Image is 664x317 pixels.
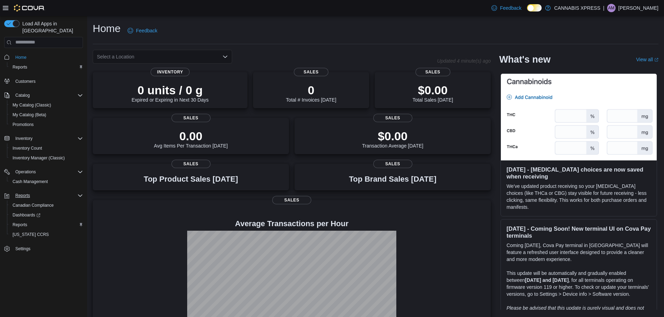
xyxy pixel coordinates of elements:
[15,246,30,252] span: Settings
[13,191,83,200] span: Reports
[13,155,65,161] span: Inventory Manager (Classic)
[7,177,86,187] button: Cash Management
[294,68,329,76] span: Sales
[13,168,39,176] button: Operations
[10,154,68,162] a: Inventory Manager (Classic)
[13,222,27,228] span: Reports
[7,230,86,239] button: [US_STATE] CCRS
[286,83,336,103] div: Total # Invoices [DATE]
[13,77,38,86] a: Customers
[7,200,86,210] button: Canadian Compliance
[10,230,83,239] span: Washington CCRS
[15,136,32,141] span: Inventory
[499,54,550,65] h2: What's new
[608,4,615,12] span: AM
[654,58,658,62] svg: External link
[500,5,521,11] span: Feedback
[7,220,86,230] button: Reports
[362,129,423,143] p: $0.00
[10,63,83,71] span: Reports
[7,62,86,72] button: Reports
[415,68,450,76] span: Sales
[125,24,160,38] a: Feedback
[506,242,651,263] p: Coming [DATE], Cova Pay terminal in [GEOGRAPHIC_DATA] will feature a refreshed user interface des...
[15,79,36,84] span: Customers
[1,191,86,200] button: Reports
[10,63,30,71] a: Reports
[13,134,83,143] span: Inventory
[10,177,51,186] a: Cash Management
[171,114,211,122] span: Sales
[15,93,30,98] span: Catalog
[362,129,423,149] div: Transaction Average [DATE]
[13,245,33,253] a: Settings
[349,175,436,183] h3: Top Brand Sales [DATE]
[13,244,83,253] span: Settings
[13,91,83,100] span: Catalog
[412,83,453,103] div: Total Sales [DATE]
[10,144,83,152] span: Inventory Count
[154,129,228,149] div: Avg Items Per Transaction [DATE]
[13,102,51,108] span: My Catalog (Classic)
[10,211,83,219] span: Dashboards
[489,1,524,15] a: Feedback
[412,83,453,97] p: $0.00
[10,221,83,229] span: Reports
[132,83,209,97] p: 0 units / 0 g
[1,52,86,62] button: Home
[13,91,32,100] button: Catalog
[10,211,43,219] a: Dashboards
[10,201,83,209] span: Canadian Compliance
[10,177,83,186] span: Cash Management
[13,203,54,208] span: Canadian Compliance
[20,20,83,34] span: Load All Apps in [GEOGRAPHIC_DATA]
[506,270,651,298] p: This update will be automatically and gradually enabled between , for all terminals operating on ...
[525,277,568,283] strong: [DATE] and [DATE]
[607,4,616,12] div: Ashton Melnyk
[506,183,651,211] p: We've updated product receiving so your [MEDICAL_DATA] choices (like THCa or CBG) stay visible fo...
[98,220,485,228] h4: Average Transactions per Hour
[1,244,86,254] button: Settings
[222,54,228,60] button: Open list of options
[13,53,29,62] a: Home
[7,110,86,120] button: My Catalog (Beta)
[10,101,83,109] span: My Catalog (Classic)
[7,100,86,110] button: My Catalog (Classic)
[136,27,157,34] span: Feedback
[7,120,86,129] button: Promotions
[13,122,34,127] span: Promotions
[144,175,238,183] h3: Top Product Sales [DATE]
[93,22,121,35] h1: Home
[10,230,52,239] a: [US_STATE] CCRS
[10,201,56,209] a: Canadian Compliance
[527,4,542,11] input: Dark Mode
[1,90,86,100] button: Catalog
[286,83,336,97] p: 0
[10,111,83,119] span: My Catalog (Beta)
[15,55,26,60] span: Home
[15,193,30,198] span: Reports
[10,111,49,119] a: My Catalog (Beta)
[10,221,30,229] a: Reports
[13,179,48,184] span: Cash Management
[1,134,86,143] button: Inventory
[636,57,658,62] a: View allExternal link
[132,83,209,103] div: Expired or Expiring in Next 30 Days
[10,154,83,162] span: Inventory Manager (Classic)
[13,53,83,62] span: Home
[13,168,83,176] span: Operations
[151,68,190,76] span: Inventory
[10,120,83,129] span: Promotions
[171,160,211,168] span: Sales
[7,143,86,153] button: Inventory Count
[13,134,35,143] button: Inventory
[506,225,651,239] h3: [DATE] - Coming Soon! New terminal UI on Cova Pay terminals
[437,58,491,64] p: Updated 4 minute(s) ago
[13,112,46,118] span: My Catalog (Beta)
[603,4,604,12] p: |
[13,212,40,218] span: Dashboards
[13,145,42,151] span: Inventory Count
[13,232,49,237] span: [US_STATE] CCRS
[506,166,651,180] h3: [DATE] - [MEDICAL_DATA] choices are now saved when receiving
